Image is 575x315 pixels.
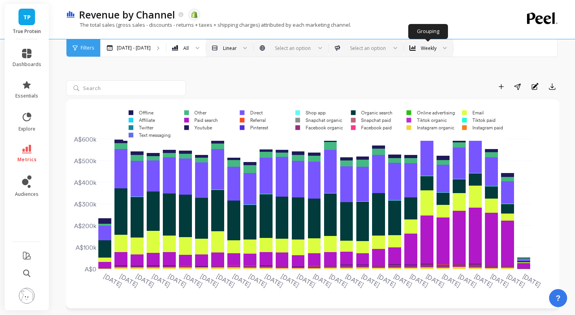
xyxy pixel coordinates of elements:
[334,45,341,51] img: speakerphone.svg
[183,44,189,52] div: All
[556,293,560,304] span: ?
[259,45,265,51] img: globe.svg
[79,8,175,21] p: Revenue by Channel
[409,45,416,51] img: chart-column.svg
[23,13,31,22] span: TP
[15,93,38,99] span: essentials
[212,45,218,51] img: server.svg
[17,157,37,163] span: metrics
[66,11,75,18] img: header icon
[18,126,35,132] span: explore
[66,21,351,28] p: The total sales (gross sales - discounts - returns + taxes + shipping charges) attributed by each...
[172,45,178,51] img: metrics.svg
[223,44,237,52] div: Linear
[19,288,35,304] img: profile picture
[191,11,198,18] img: api.shopify.svg
[421,44,437,52] div: Weekly
[15,191,39,197] span: audiences
[13,28,41,35] p: True Protein
[81,45,94,51] span: Filters
[117,45,151,51] p: [DATE] - [DATE]
[13,61,41,68] span: dashboards
[549,289,567,307] button: ?
[66,80,186,96] input: Search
